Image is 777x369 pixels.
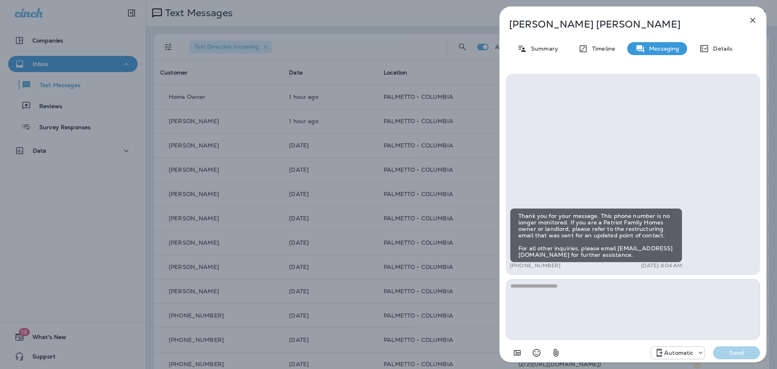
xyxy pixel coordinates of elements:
p: Automatic [664,350,693,356]
button: Select an emoji [529,345,545,361]
p: [PERSON_NAME] [PERSON_NAME] [509,19,730,30]
p: [PHONE_NUMBER] [510,262,560,269]
p: Timeline [588,45,615,52]
p: [DATE] 8:04 AM [641,262,682,269]
p: Details [709,45,732,52]
p: Messaging [645,45,679,52]
div: Thank you for your message. This phone number is no longer monitored. If you are a Patriot Family... [510,208,682,262]
p: Summary [527,45,558,52]
button: Add in a premade template [509,345,525,361]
